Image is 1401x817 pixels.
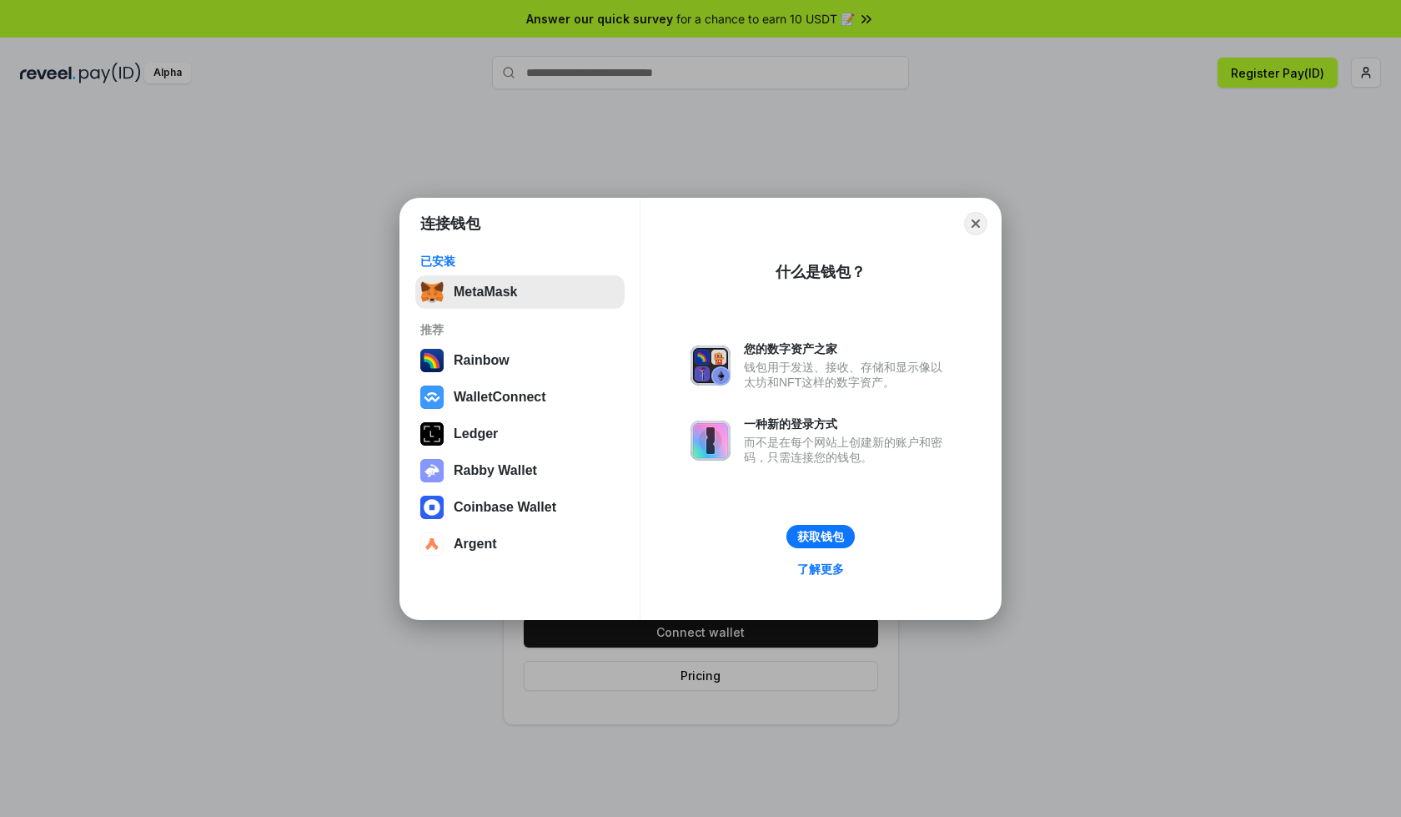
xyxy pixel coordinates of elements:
[744,435,951,465] div: 而不是在每个网站上创建新的账户和密码，只需连接您的钱包。
[454,353,510,368] div: Rainbow
[776,262,866,282] div: 什么是钱包？
[787,558,854,580] a: 了解更多
[420,280,444,304] img: svg+xml,%3Csvg%20fill%3D%22none%22%20height%3D%2233%22%20viewBox%3D%220%200%2035%2033%22%20width%...
[964,212,987,235] button: Close
[690,421,731,461] img: svg+xml,%3Csvg%20xmlns%3D%22http%3A%2F%2Fwww.w3.org%2F2000%2Fsvg%22%20fill%3D%22none%22%20viewBox...
[415,527,625,561] button: Argent
[744,360,951,390] div: 钱包用于发送、接收、存储和显示像以太坊和NFT这样的数字资产。
[786,525,855,548] button: 获取钱包
[744,341,951,356] div: 您的数字资产之家
[415,454,625,487] button: Rabby Wallet
[420,496,444,519] img: svg+xml,%3Csvg%20width%3D%2228%22%20height%3D%2228%22%20viewBox%3D%220%200%2028%2028%22%20fill%3D...
[420,254,620,269] div: 已安装
[420,386,444,409] img: svg+xml,%3Csvg%20width%3D%2228%22%20height%3D%2228%22%20viewBox%3D%220%200%2028%2028%22%20fill%3D...
[454,463,537,478] div: Rabby Wallet
[454,537,497,552] div: Argent
[420,532,444,556] img: svg+xml,%3Csvg%20width%3D%2228%22%20height%3D%2228%22%20viewBox%3D%220%200%2028%2028%22%20fill%3D...
[454,390,546,405] div: WalletConnect
[454,500,556,515] div: Coinbase Wallet
[420,422,444,446] img: svg+xml,%3Csvg%20xmlns%3D%22http%3A%2F%2Fwww.w3.org%2F2000%2Fsvg%22%20width%3D%2228%22%20height%3...
[415,344,625,377] button: Rainbow
[744,416,951,431] div: 一种新的登录方式
[415,275,625,309] button: MetaMask
[415,491,625,524] button: Coinbase Wallet
[420,459,444,482] img: svg+xml,%3Csvg%20xmlns%3D%22http%3A%2F%2Fwww.w3.org%2F2000%2Fsvg%22%20fill%3D%22none%22%20viewBox...
[797,529,844,544] div: 获取钱包
[420,349,444,372] img: svg+xml,%3Csvg%20width%3D%22120%22%20height%3D%22120%22%20viewBox%3D%220%200%20120%20120%22%20fil...
[797,562,844,577] div: 了解更多
[454,285,517,300] div: MetaMask
[415,381,625,414] button: WalletConnect
[420,214,480,234] h1: 连接钱包
[454,426,498,441] div: Ledger
[420,322,620,337] div: 推荐
[415,417,625,451] button: Ledger
[690,345,731,386] img: svg+xml,%3Csvg%20xmlns%3D%22http%3A%2F%2Fwww.w3.org%2F2000%2Fsvg%22%20fill%3D%22none%22%20viewBox...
